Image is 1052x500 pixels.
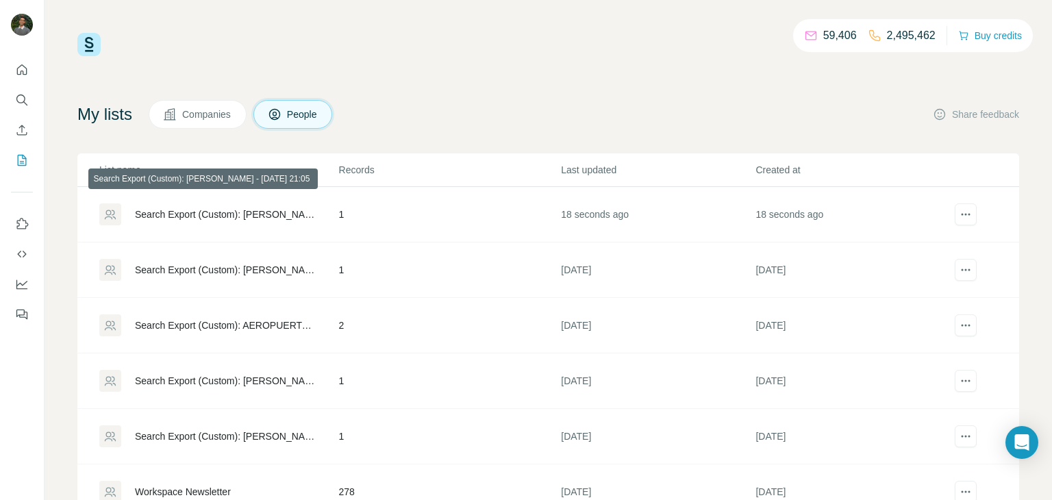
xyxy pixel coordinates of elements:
button: actions [955,425,977,447]
td: [DATE] [755,409,949,464]
button: My lists [11,148,33,173]
button: Feedback [11,302,33,327]
td: 2 [338,298,561,353]
img: Avatar [11,14,33,36]
p: Last updated [561,163,754,177]
div: Search Export (Custom): AEROPUERTOS GAP - [DATE] 18:34 [135,318,316,332]
p: List name [99,163,338,177]
div: Search Export (Custom): [PERSON_NAME] - [DATE] 21:38 [135,374,316,388]
div: Open Intercom Messenger [1005,426,1038,459]
span: People [287,108,318,121]
p: 2,495,462 [887,27,936,44]
button: Use Surfe API [11,242,33,266]
button: Search [11,88,33,112]
div: Search Export (Custom): [PERSON_NAME] - [DATE] 21:38 [135,429,316,443]
td: [DATE] [560,353,755,409]
button: actions [955,314,977,336]
td: [DATE] [755,353,949,409]
p: 59,406 [823,27,857,44]
p: Records [339,163,560,177]
td: 18 seconds ago [560,187,755,242]
td: 1 [338,242,561,298]
button: actions [955,370,977,392]
td: 1 [338,353,561,409]
td: [DATE] [560,298,755,353]
p: Created at [755,163,949,177]
h4: My lists [77,103,132,125]
button: Enrich CSV [11,118,33,142]
button: Dashboard [11,272,33,297]
td: 18 seconds ago [755,187,949,242]
div: Workspace Newsletter [135,485,231,499]
button: actions [955,203,977,225]
span: Companies [182,108,232,121]
td: [DATE] [755,242,949,298]
td: [DATE] [560,242,755,298]
img: Surfe Logo [77,33,101,56]
td: 1 [338,187,561,242]
button: Share feedback [933,108,1019,121]
div: Search Export (Custom): [PERSON_NAME] industrias [PERSON_NAME] - [DATE] 18:08 [135,263,316,277]
button: Buy credits [958,26,1022,45]
td: [DATE] [560,409,755,464]
button: Quick start [11,58,33,82]
td: [DATE] [755,298,949,353]
button: Use Surfe on LinkedIn [11,212,33,236]
td: 1 [338,409,561,464]
button: actions [955,259,977,281]
div: Search Export (Custom): [PERSON_NAME] - [DATE] 21:05 [135,208,316,221]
